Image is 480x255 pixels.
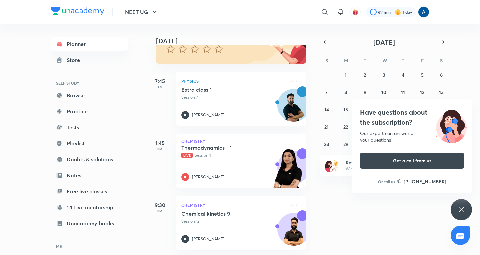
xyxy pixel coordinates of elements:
[378,179,395,185] p: Or call us
[192,236,224,242] p: [PERSON_NAME]
[181,210,264,217] h5: Chemical kinetics 9
[340,87,351,97] button: September 8, 2025
[67,56,84,64] div: Store
[350,7,361,17] button: avatar
[382,57,387,64] abbr: Wednesday
[147,77,173,85] h5: 7:45
[51,185,128,198] a: Free live classes
[379,69,389,80] button: September 3, 2025
[398,87,408,97] button: September 11, 2025
[360,130,464,143] div: Our expert can answer all your questions
[345,72,347,78] abbr: September 1, 2025
[360,107,464,127] h4: Have questions about the subscription?
[181,94,286,100] p: Session 7
[51,105,128,118] a: Practice
[373,38,395,47] span: [DATE]
[51,7,104,15] img: Company Logo
[51,53,128,67] a: Store
[192,112,224,118] p: [PERSON_NAME]
[51,137,128,150] a: Playlist
[436,69,447,80] button: September 6, 2025
[51,201,128,214] a: 1:1 Live mentorship
[397,178,446,185] a: [PHONE_NUMBER]
[121,5,163,19] button: NEET UG
[51,121,128,134] a: Tests
[364,57,366,64] abbr: Tuesday
[181,153,193,158] span: Live
[325,159,339,172] img: referral
[340,69,351,80] button: September 1, 2025
[439,89,444,95] abbr: September 13, 2025
[340,104,351,115] button: September 15, 2025
[404,178,446,185] h6: [PHONE_NUMBER]
[402,57,404,64] abbr: Thursday
[421,57,424,64] abbr: Friday
[364,72,366,78] abbr: September 2, 2025
[343,141,348,147] abbr: September 29, 2025
[352,9,358,15] img: avatar
[395,9,401,15] img: streak
[269,148,306,194] img: unacademy
[324,106,329,113] abbr: September 14, 2025
[147,139,173,147] h5: 1:45
[402,72,404,78] abbr: September 4, 2025
[321,139,332,149] button: September 28, 2025
[181,201,286,209] p: Chemistry
[418,6,429,18] img: Anees Ahmed
[278,217,310,249] img: Avatar
[321,104,332,115] button: September 14, 2025
[364,89,366,95] abbr: September 9, 2025
[324,124,329,130] abbr: September 21, 2025
[51,89,128,102] a: Browse
[147,147,173,151] p: PM
[329,37,439,47] button: [DATE]
[360,69,370,80] button: September 2, 2025
[181,86,264,93] h5: Extra class 1
[381,89,386,95] abbr: September 10, 2025
[147,209,173,213] p: PM
[181,218,286,224] p: Session 12
[436,87,447,97] button: September 13, 2025
[278,93,310,125] img: Avatar
[51,153,128,166] a: Doubts & solutions
[401,89,405,95] abbr: September 11, 2025
[321,87,332,97] button: September 7, 2025
[51,77,128,89] h6: SELF STUDY
[325,89,328,95] abbr: September 7, 2025
[430,107,472,143] img: ttu_illustration_new.svg
[321,121,332,132] button: September 21, 2025
[340,139,351,149] button: September 29, 2025
[324,141,329,147] abbr: September 28, 2025
[51,169,128,182] a: Notes
[379,87,389,97] button: September 10, 2025
[51,241,128,252] h6: ME
[344,57,348,64] abbr: Monday
[344,89,347,95] abbr: September 8, 2025
[340,121,351,132] button: September 22, 2025
[343,124,348,130] abbr: September 22, 2025
[51,217,128,230] a: Unacademy books
[417,87,428,97] button: September 12, 2025
[346,166,428,172] p: Win a laptop, vouchers & more
[181,144,264,151] h5: Thermodynamics - 1
[420,89,424,95] abbr: September 12, 2025
[440,72,443,78] abbr: September 6, 2025
[156,37,313,45] h4: [DATE]
[360,87,370,97] button: September 9, 2025
[192,174,224,180] p: [PERSON_NAME]
[421,72,424,78] abbr: September 5, 2025
[51,37,128,51] a: Planner
[346,159,428,166] h6: Refer friends
[181,77,286,85] p: Physics
[147,201,173,209] h5: 9:30
[343,106,348,113] abbr: September 15, 2025
[51,7,104,17] a: Company Logo
[440,57,443,64] abbr: Saturday
[147,85,173,89] p: AM
[383,72,385,78] abbr: September 3, 2025
[417,69,428,80] button: September 5, 2025
[181,152,286,158] p: Session 1
[181,139,301,143] p: Chemistry
[360,153,464,169] button: Get a call from us
[325,57,328,64] abbr: Sunday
